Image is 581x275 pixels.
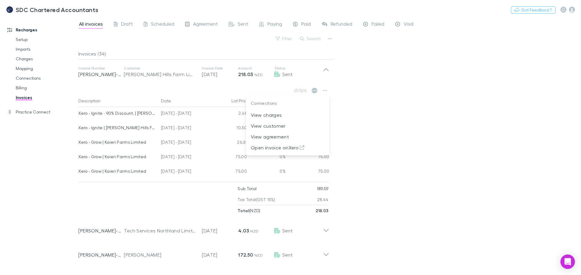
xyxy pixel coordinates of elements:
[251,122,324,130] p: View customer
[246,122,329,128] a: View customer
[251,111,324,119] p: View charges
[251,133,324,140] p: View agreement
[560,254,575,269] div: Open Intercom Messenger
[246,110,329,120] li: View charges
[246,97,329,110] p: Connections
[246,144,329,149] a: Open invoice onXero
[246,133,329,139] a: View agreement
[251,144,324,151] p: Open invoice on Xero
[246,120,329,131] li: View customer
[246,142,329,153] li: Open invoice onXero
[246,111,329,117] a: View charges
[246,131,329,142] li: View agreement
